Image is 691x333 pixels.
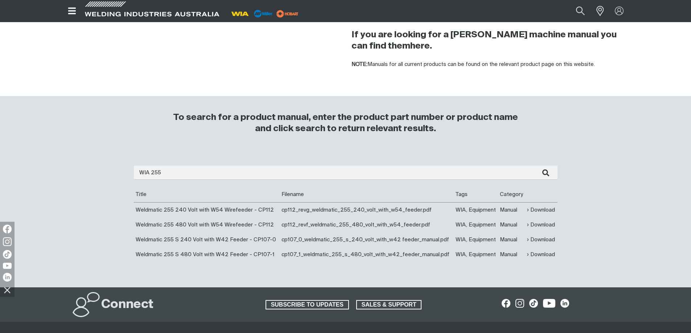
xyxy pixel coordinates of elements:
[568,3,593,19] button: Search products
[498,247,525,262] td: Manual
[351,62,367,67] strong: NOTE:
[351,61,626,69] p: Manuals for all current products can be found on the relevant product page on this website.
[454,232,498,247] td: WIA, Equipment
[527,221,555,229] a: Download
[134,187,280,202] th: Title
[280,232,454,247] td: cp107_0_weldmatic_255_s_240_volt_with_w42 feeder_manual.pdf
[527,206,555,214] a: Download
[559,3,592,19] input: Product name or item number...
[280,217,454,232] td: cp112_revf_weldmatic_255_480_volt_with_w54_feeder.pdf
[280,202,454,217] td: cp112_revg_weldmatic_255_240_volt_with_w54_feeder.pdf
[280,247,454,262] td: cp107_1_weldmatic_255_s_480_volt_with_w42_feeder_manual.pdf
[454,217,498,232] td: WIA, Equipment
[410,42,432,50] a: here.
[266,300,349,309] a: SUBSCRIBE TO UPDATES
[274,11,301,16] a: miller
[498,217,525,232] td: Manual
[527,236,555,244] a: Download
[134,232,280,247] td: Weldmatic 255 S 240 Volt with W42 Feeder - CP107-0
[357,300,421,309] span: SALES & SUPPORT
[454,247,498,262] td: WIA, Equipment
[134,166,558,180] input: Enter search...
[280,187,454,202] th: Filename
[356,300,422,309] a: SALES & SUPPORT
[3,225,12,233] img: Facebook
[101,297,153,313] h2: Connect
[498,232,525,247] td: Manual
[454,202,498,217] td: WIA, Equipment
[498,202,525,217] td: Manual
[351,30,617,50] strong: If you are looking for a [PERSON_NAME] machine manual you can find them
[3,237,12,246] img: Instagram
[134,247,280,262] td: Weldmatic 255 S 480 Volt with W42 Feeder - CP107-1
[527,250,555,259] a: Download
[134,217,280,232] td: Weldmatic 255 480 Volt with W54 Wirefeeder - CP112
[454,187,498,202] th: Tags
[134,202,280,217] td: Weldmatic 255 240 Volt with W54 Wirefeeder - CP112
[3,250,12,259] img: TikTok
[1,284,13,296] img: hide socials
[170,112,521,134] h3: To search for a product manual, enter the product part number or product name and click search to...
[266,300,348,309] span: SUBSCRIBE TO UPDATES
[498,187,525,202] th: Category
[274,8,301,19] img: miller
[3,273,12,282] img: LinkedIn
[3,263,12,269] img: YouTube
